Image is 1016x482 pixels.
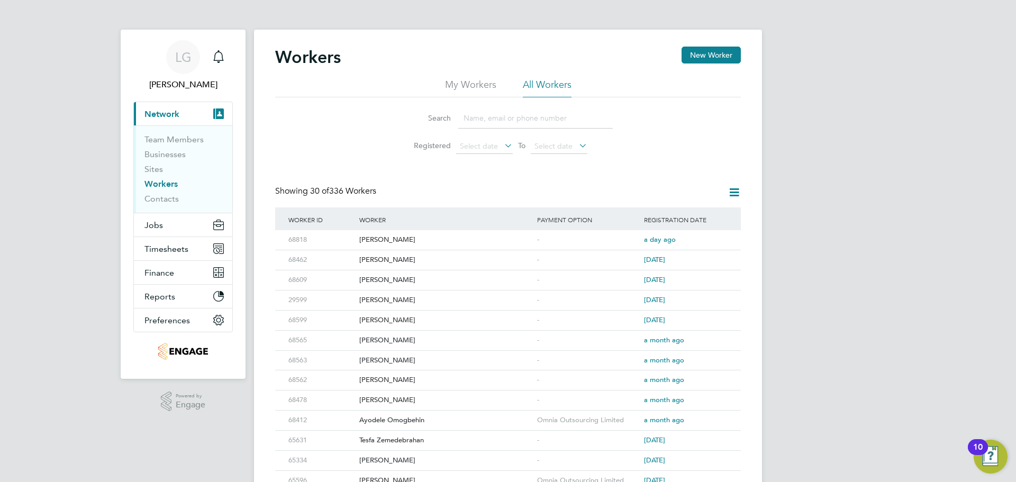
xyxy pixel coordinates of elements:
[357,270,534,290] div: [PERSON_NAME]
[534,290,641,310] div: -
[357,290,534,310] div: [PERSON_NAME]
[134,261,232,284] button: Finance
[286,330,730,339] a: 68565[PERSON_NAME]-a month ago
[161,392,206,412] a: Powered byEngage
[286,470,730,479] a: 65596[PERSON_NAME]Omnia Outsourcing Limited[DATE]
[175,50,192,64] span: LG
[534,207,641,232] div: Payment Option
[176,401,205,410] span: Engage
[534,331,641,350] div: -
[534,370,641,390] div: -
[644,415,684,424] span: a month ago
[534,141,573,151] span: Select date
[158,343,207,360] img: tribuildsolutions-logo-retina.png
[286,450,730,459] a: 65334[PERSON_NAME]-[DATE]
[973,447,983,461] div: 10
[286,351,357,370] div: 68563
[286,250,357,270] div: 68462
[286,230,730,239] a: 68818[PERSON_NAME]-a day ago
[134,285,232,308] button: Reports
[523,78,571,97] li: All Workers
[286,207,357,232] div: Worker ID
[357,411,534,430] div: Ayodele Omogbehin
[286,270,730,279] a: 68609[PERSON_NAME]-[DATE]
[357,431,534,450] div: Tesfa Zemedebrahan
[357,370,534,390] div: [PERSON_NAME]
[644,356,684,365] span: a month ago
[286,250,730,259] a: 68462[PERSON_NAME]-[DATE]
[357,451,534,470] div: [PERSON_NAME]
[144,109,179,119] span: Network
[644,315,665,324] span: [DATE]
[644,335,684,344] span: a month ago
[403,113,451,123] label: Search
[357,207,534,232] div: Worker
[357,230,534,250] div: [PERSON_NAME]
[144,194,179,204] a: Contacts
[286,270,357,290] div: 68609
[133,40,233,91] a: LG[PERSON_NAME]
[286,451,357,470] div: 65334
[644,375,684,384] span: a month ago
[275,186,378,197] div: Showing
[534,250,641,270] div: -
[144,134,204,144] a: Team Members
[458,108,613,129] input: Name, email or phone number
[682,47,741,63] button: New Worker
[641,207,730,232] div: Registration Date
[403,141,451,150] label: Registered
[134,237,232,260] button: Timesheets
[445,78,496,97] li: My Workers
[176,392,205,401] span: Powered by
[144,315,190,325] span: Preferences
[134,213,232,237] button: Jobs
[144,268,174,278] span: Finance
[286,310,730,319] a: 68599[PERSON_NAME]-[DATE]
[144,149,186,159] a: Businesses
[286,410,730,419] a: 68412Ayodele OmogbehinOmnia Outsourcing Limiteda month ago
[357,250,534,270] div: [PERSON_NAME]
[974,440,1008,474] button: Open Resource Center, 10 new notifications
[286,370,730,379] a: 68562[PERSON_NAME]-a month ago
[286,411,357,430] div: 68412
[144,244,188,254] span: Timesheets
[286,290,730,299] a: 29599[PERSON_NAME]-[DATE]
[357,390,534,410] div: [PERSON_NAME]
[534,351,641,370] div: -
[534,390,641,410] div: -
[286,390,357,410] div: 68478
[286,331,357,350] div: 68565
[286,290,357,310] div: 29599
[134,125,232,213] div: Network
[286,311,357,330] div: 68599
[144,164,163,174] a: Sites
[134,308,232,332] button: Preferences
[460,141,498,151] span: Select date
[644,255,665,264] span: [DATE]
[644,456,665,465] span: [DATE]
[286,431,357,450] div: 65631
[534,270,641,290] div: -
[134,102,232,125] button: Network
[534,230,641,250] div: -
[644,435,665,444] span: [DATE]
[310,186,376,196] span: 336 Workers
[275,47,341,68] h2: Workers
[133,78,233,91] span: Lee Garrity
[144,179,178,189] a: Workers
[286,370,357,390] div: 68562
[144,292,175,302] span: Reports
[133,343,233,360] a: Go to home page
[286,230,357,250] div: 68818
[644,295,665,304] span: [DATE]
[534,311,641,330] div: -
[310,186,329,196] span: 30 of
[644,275,665,284] span: [DATE]
[286,390,730,399] a: 68478[PERSON_NAME]-a month ago
[286,350,730,359] a: 68563[PERSON_NAME]-a month ago
[357,351,534,370] div: [PERSON_NAME]
[644,395,684,404] span: a month ago
[534,431,641,450] div: -
[121,30,246,379] nav: Main navigation
[534,451,641,470] div: -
